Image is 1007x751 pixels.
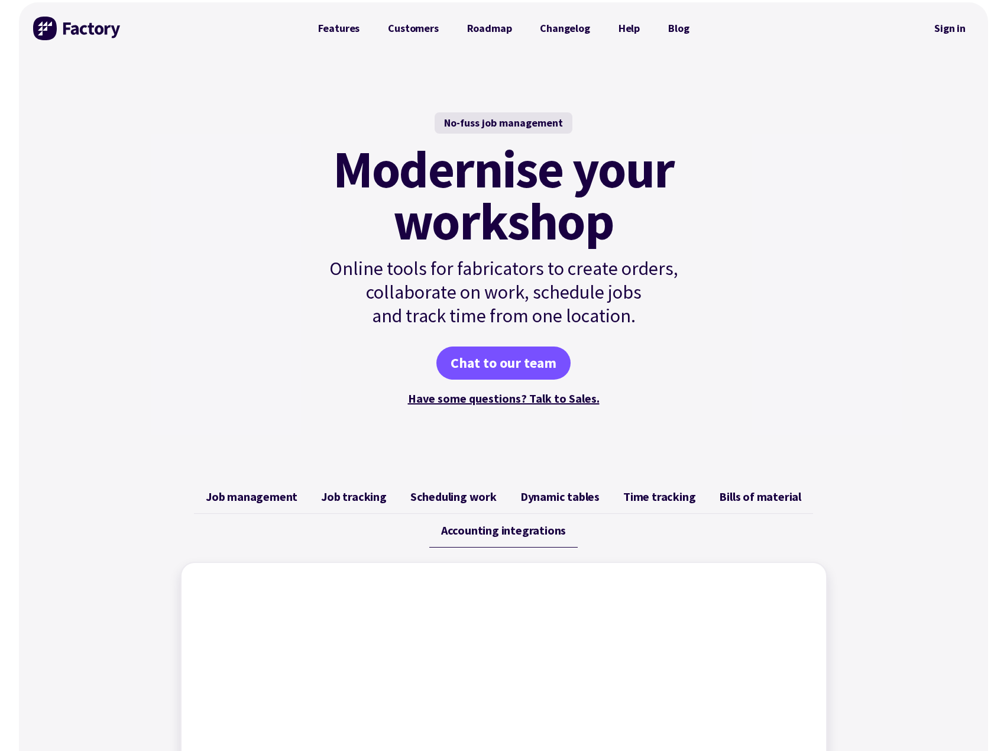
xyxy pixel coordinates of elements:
[304,17,374,40] a: Features
[926,15,974,42] a: Sign in
[810,623,1007,751] iframe: Chat Widget
[410,490,497,504] span: Scheduling work
[33,17,122,40] img: Factory
[304,257,704,328] p: Online tools for fabricators to create orders, collaborate on work, schedule jobs and track time ...
[623,490,695,504] span: Time tracking
[206,490,297,504] span: Job management
[926,15,974,42] nav: Secondary Navigation
[436,347,571,380] a: Chat to our team
[304,17,704,40] nav: Primary Navigation
[604,17,654,40] a: Help
[321,490,387,504] span: Job tracking
[333,143,674,247] mark: Modernise your workshop
[719,490,801,504] span: Bills of material
[654,17,703,40] a: Blog
[453,17,526,40] a: Roadmap
[520,490,600,504] span: Dynamic tables
[374,17,452,40] a: Customers
[441,523,566,538] span: Accounting integrations
[408,391,600,406] a: Have some questions? Talk to Sales.
[526,17,604,40] a: Changelog
[435,112,572,134] div: No-fuss job management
